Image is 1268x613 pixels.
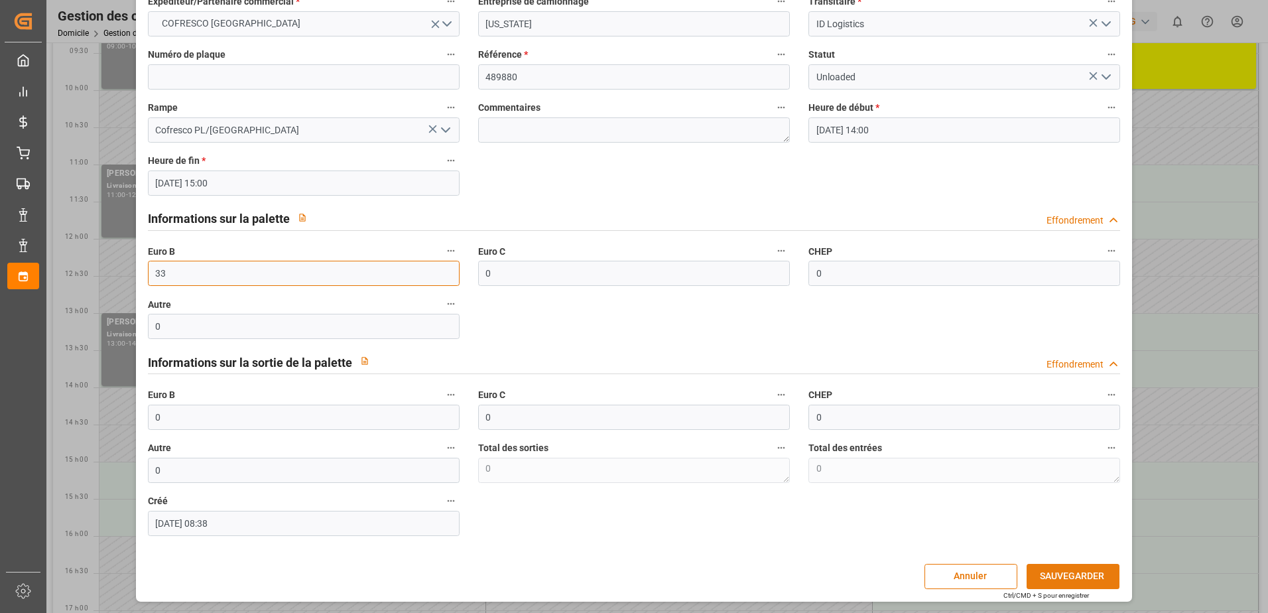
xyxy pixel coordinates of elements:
[148,354,352,372] h2: Informations sur la sortie de la palette
[148,496,168,506] font: Créé
[442,46,460,63] button: Numéro de plaque
[155,17,307,31] span: COFRESCO [GEOGRAPHIC_DATA]
[808,102,873,113] font: Heure de début
[352,348,377,374] button: View description
[442,295,460,312] button: Autre
[478,458,790,483] textarea: 0
[442,152,460,169] button: Heure de fin *
[1096,14,1115,34] button: Ouvrir le menu
[148,170,460,196] input: JJ-MM-AAAA HH :MM
[808,389,832,400] font: CHEP
[434,120,454,141] button: Ouvrir le menu
[478,246,505,257] font: Euro C
[442,439,460,456] button: Autre
[1027,564,1119,589] button: SAUVEGARDER
[148,210,290,228] h2: Informations sur la palette
[148,246,175,257] font: Euro B
[773,439,790,456] button: Total des sorties
[808,458,1120,483] textarea: 0
[442,386,460,403] button: Euro B
[478,389,505,400] font: Euro C
[808,117,1120,143] input: JJ-MM-AAAA HH :MM
[773,242,790,259] button: Euro C
[478,102,540,113] font: Commentaires
[773,99,790,116] button: Commentaires
[148,11,460,36] button: Ouvrir le menu
[148,389,175,400] font: Euro B
[808,64,1120,90] input: Type à rechercher/sélectionner
[442,99,460,116] button: Rampe
[924,564,1017,589] button: Annuler
[1046,214,1104,228] div: Effondrement
[148,49,225,60] font: Numéro de plaque
[442,242,460,259] button: Euro B
[1103,242,1120,259] button: CHEP
[148,511,460,536] input: JJ-MM-AAAA HH :MM
[148,299,171,310] font: Autre
[148,102,178,113] font: Rampe
[1003,590,1089,600] div: Ctrl/CMD + S pour enregistrer
[808,246,832,257] font: CHEP
[148,155,200,166] font: Heure de fin
[773,386,790,403] button: Euro C
[1103,46,1120,63] button: Statut
[1046,358,1104,372] div: Effondrement
[808,49,835,60] font: Statut
[148,443,171,453] font: Autre
[290,205,315,230] button: View description
[808,443,882,453] font: Total des entrées
[1103,99,1120,116] button: Heure de début *
[478,49,522,60] font: Référence
[148,117,460,143] input: Type à rechercher/sélectionner
[478,443,548,453] font: Total des sorties
[1096,67,1115,88] button: Ouvrir le menu
[1103,439,1120,456] button: Total des entrées
[773,46,790,63] button: Référence *
[1103,386,1120,403] button: CHEP
[442,492,460,510] button: Créé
